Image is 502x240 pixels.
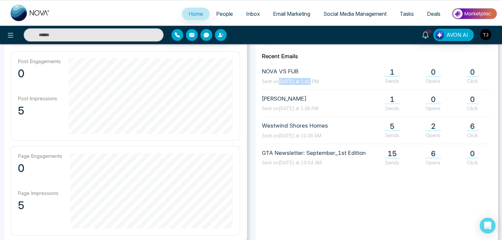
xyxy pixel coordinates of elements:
[273,11,310,17] span: Email Marketing
[18,67,61,80] p: 0
[262,95,318,103] span: [PERSON_NAME]
[467,132,478,138] span: Click
[239,8,266,20] a: Inbox
[427,11,440,17] span: Deals
[426,149,440,158] span: 6
[467,122,478,131] span: 6
[210,8,239,20] a: People
[480,29,491,40] img: User Avatar
[18,153,62,159] p: Page Engagements
[385,78,399,84] span: Sends
[266,8,317,20] a: Email Marketing
[426,122,440,131] span: 2
[426,132,440,138] span: Opens
[18,58,61,64] p: Post Engagements
[18,95,61,102] p: Post Impressions
[323,11,387,17] span: Social Media Management
[18,190,62,196] p: Page Impressions
[467,149,478,158] span: 0
[262,53,491,60] h2: Recent Emails
[385,159,399,166] span: Sends
[262,160,322,165] span: Sent on [DATE] at 10:04 AM
[426,78,440,84] span: Opens
[11,5,50,21] img: Nova CRM Logo
[467,78,478,84] span: Click
[385,149,399,158] span: 15
[446,31,468,39] span: AVON AI
[182,8,210,20] a: Home
[450,6,498,21] img: Market-place.gif
[385,105,399,111] span: Sends
[262,106,318,111] span: Sent on [DATE] at 1:38 PM
[262,79,319,84] span: Sent on [DATE] at 1:41 PM
[262,122,328,130] span: Westwind Shores Homes
[426,95,440,104] span: 0
[417,29,433,40] a: 10+
[467,95,478,104] span: 0
[467,68,478,77] span: 0
[18,199,62,212] p: 5
[467,159,478,166] span: Click
[385,68,399,77] span: 1
[433,29,474,41] button: AVON AI
[262,67,319,76] span: NOVA VS FUB
[262,149,366,157] span: GTA Newsletter: September_1st Edition
[393,8,420,20] a: Tasks
[426,105,440,111] span: Opens
[435,30,444,39] img: Lead Flow
[425,29,431,35] span: 10+
[426,68,440,77] span: 0
[188,11,203,17] span: Home
[216,11,233,17] span: People
[400,11,414,17] span: Tasks
[385,95,399,104] span: 1
[420,8,447,20] a: Deals
[385,132,399,138] span: Sends
[262,133,321,138] span: Sent on [DATE] at 10:36 AM
[385,122,399,131] span: 5
[18,162,62,175] p: 0
[426,159,440,166] span: Opens
[480,218,495,233] div: Open Intercom Messenger
[18,104,61,117] p: 5
[317,8,393,20] a: Social Media Management
[246,11,260,17] span: Inbox
[467,105,478,111] span: Click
